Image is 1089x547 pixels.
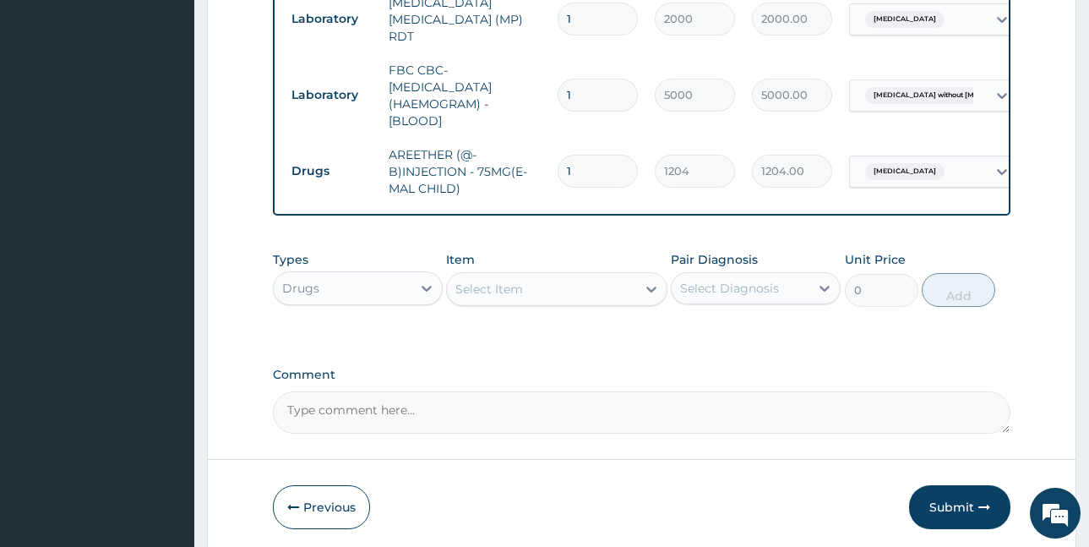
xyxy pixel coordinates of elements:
[671,251,758,268] label: Pair Diagnosis
[273,485,370,529] button: Previous
[845,251,906,268] label: Unit Price
[922,273,995,307] button: Add
[31,85,68,127] img: d_794563401_company_1708531726252_794563401
[8,366,322,425] textarea: Type your message and hit 'Enter'
[680,280,779,297] div: Select Diagnosis
[865,87,1036,104] span: [MEDICAL_DATA] without [MEDICAL_DATA]
[88,95,284,117] div: Chat with us now
[455,281,523,298] div: Select Item
[273,368,1010,382] label: Comment
[98,165,233,336] span: We're online!
[446,251,475,268] label: Item
[283,156,380,187] td: Drugs
[282,280,319,297] div: Drugs
[283,79,380,111] td: Laboratory
[380,138,549,205] td: AREETHER (@-B)INJECTION - 75MG(E-MAL CHILD)
[283,3,380,35] td: Laboratory
[909,485,1010,529] button: Submit
[380,53,549,138] td: FBC CBC-[MEDICAL_DATA] (HAEMOGRAM) - [BLOOD]
[865,163,945,180] span: [MEDICAL_DATA]
[277,8,318,49] div: Minimize live chat window
[273,253,308,267] label: Types
[865,11,945,28] span: [MEDICAL_DATA]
